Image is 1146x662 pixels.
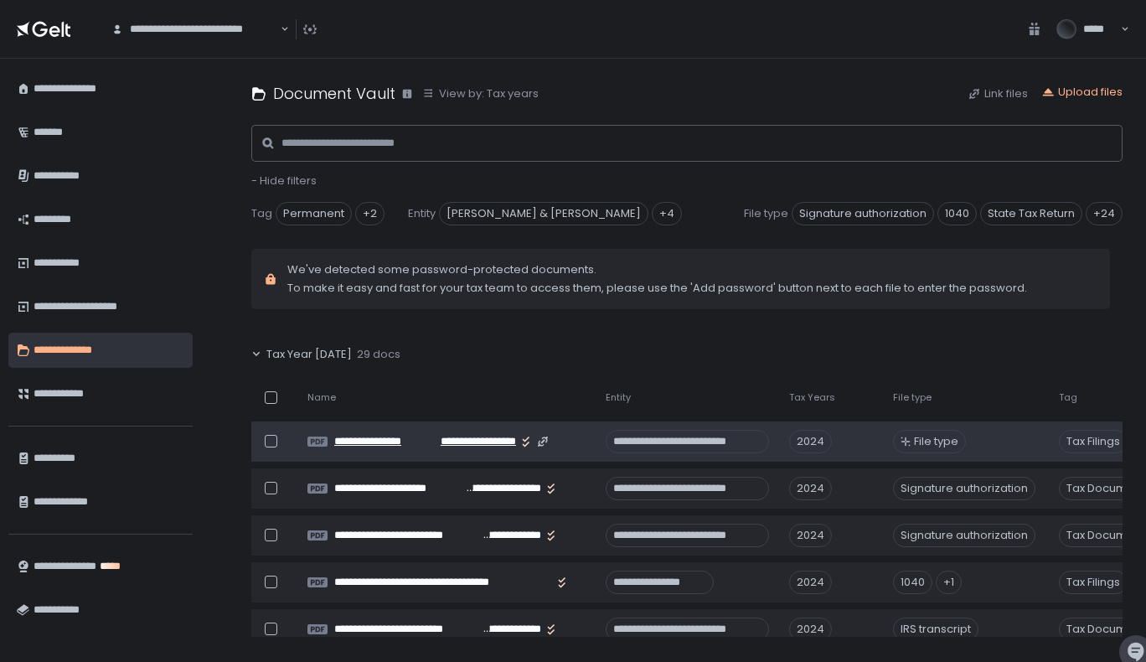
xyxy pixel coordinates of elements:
span: File type [914,434,958,449]
span: 1040 [937,202,977,225]
div: 2024 [789,524,832,547]
span: 29 docs [357,347,400,362]
div: Signature authorization [893,524,1035,547]
div: 2024 [789,571,832,594]
input: Search for option [278,21,279,38]
span: Tag [251,206,272,221]
span: Name [307,391,336,404]
button: - Hide filters [251,173,317,189]
span: File type [744,206,788,221]
div: 2024 [789,618,832,641]
div: +2 [355,202,385,225]
span: Permanent [276,202,352,225]
span: Tax Year [DATE] [266,347,352,362]
span: Entity [408,206,436,221]
span: File type [893,391,932,404]
span: Signature authorization [792,202,934,225]
span: Entity [606,391,631,404]
span: State Tax Return [980,202,1082,225]
div: IRS transcript [893,618,978,641]
span: Tax Filings [1059,430,1128,453]
div: Search for option [101,12,289,47]
div: 1040 [893,571,932,594]
span: Tag [1059,391,1077,404]
button: Link files [968,86,1028,101]
button: View by: Tax years [422,86,539,101]
span: Tax Years [789,391,835,404]
div: +24 [1086,202,1123,225]
div: Signature authorization [893,477,1035,500]
span: We've detected some password-protected documents. [287,262,1027,277]
div: +1 [936,571,962,594]
span: [PERSON_NAME] & [PERSON_NAME] [439,202,648,225]
div: 2024 [789,430,832,453]
span: To make it easy and fast for your tax team to access them, please use the 'Add password' button n... [287,281,1027,296]
div: 2024 [789,477,832,500]
div: +4 [652,202,682,225]
span: Tax Filings [1059,571,1128,594]
button: Upload files [1041,85,1123,100]
h1: Document Vault [273,82,395,105]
